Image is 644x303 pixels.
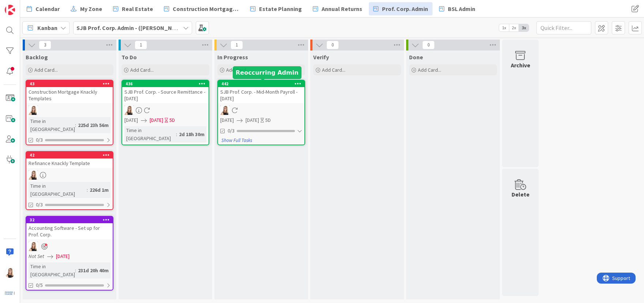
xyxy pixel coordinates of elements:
[26,158,113,168] div: Refinance Knackly Template
[122,81,209,87] div: 436
[80,4,102,13] span: My Zone
[36,136,43,144] span: 0/3
[220,105,230,115] img: DB
[217,53,248,61] span: In Progress
[221,136,252,145] button: Show Full Tasks
[26,152,113,168] div: 42Refinance Knackly Template
[39,41,51,49] span: 3
[265,116,271,124] div: 5D
[418,67,441,73] span: Add Card...
[160,2,244,15] a: Construction Mortgages - Draws
[448,4,475,13] span: BSL Admin
[26,53,48,61] span: Backlog
[177,130,206,138] div: 2d 18h 30m
[150,116,163,124] span: [DATE]
[322,4,362,13] span: Annual Returns
[130,67,154,73] span: Add Card...
[76,24,243,31] b: SJB Prof. Corp. Admin - ([PERSON_NAME] and [PERSON_NAME])
[121,53,137,61] span: To Do
[37,23,57,32] span: Kanban
[124,105,134,115] img: DB
[218,105,304,115] div: DB
[122,4,153,13] span: Real Estate
[5,268,15,278] img: DB
[511,61,530,70] div: Archive
[422,41,435,49] span: 0
[29,105,38,115] img: DB
[519,24,529,31] span: 3x
[66,2,106,15] a: My Zone
[409,53,423,61] span: Done
[30,81,113,86] div: 43
[26,105,113,115] div: DB
[26,170,113,180] div: DB
[29,253,44,259] i: Not Set
[36,281,43,289] span: 0/5
[34,67,58,73] span: Add Card...
[326,41,339,49] span: 0
[5,5,15,15] img: Visit kanbanzone.com
[124,126,176,142] div: Time in [GEOGRAPHIC_DATA]
[228,127,235,135] span: 0/3
[220,116,234,124] span: [DATE]
[5,288,15,298] img: avatar
[218,81,304,103] div: 442SJB Prof. Corp. - Mid-Month Payroll - [DATE]
[226,67,250,73] span: Add Card...
[29,262,75,278] div: Time in [GEOGRAPHIC_DATA]
[35,4,60,13] span: Calendar
[75,266,76,274] span: :
[122,105,209,115] div: DB
[29,117,75,133] div: Time in [GEOGRAPHIC_DATA]
[26,152,113,158] div: 42
[30,217,113,222] div: 32
[75,121,76,129] span: :
[26,81,113,87] div: 43
[382,4,428,13] span: Prof. Corp. Admin
[30,153,113,158] div: 42
[499,24,509,31] span: 1x
[87,186,88,194] span: :
[512,190,529,199] div: Delete
[29,242,38,251] img: DB
[509,24,519,31] span: 2x
[231,41,243,49] span: 1
[76,266,111,274] div: 231d 20h 40m
[218,81,304,87] div: 442
[246,116,259,124] span: [DATE]
[88,186,111,194] div: 226d 1m
[36,201,43,209] span: 0/3
[313,53,329,61] span: Verify
[135,41,147,49] span: 1
[308,2,367,15] a: Annual Returns
[218,87,304,103] div: SJB Prof. Corp. - Mid-Month Payroll - [DATE]
[122,87,209,103] div: SJB Prof. Corp. - Source Remittance - [DATE]
[322,67,345,73] span: Add Card...
[29,170,38,180] img: DB
[122,81,209,103] div: 436SJB Prof. Corp. - Source Remittance - [DATE]
[236,69,299,76] h5: Reoccurring Admin
[246,2,306,15] a: Estate Planning
[22,2,64,15] a: Calendar
[26,217,113,239] div: 32Accounting Software - Set up for Prof. Corp.
[173,4,239,13] span: Construction Mortgages - Draws
[169,116,175,124] div: 5D
[56,252,70,260] span: [DATE]
[26,223,113,239] div: Accounting Software - Set up for Prof. Corp.
[369,2,433,15] a: Prof. Corp. Admin
[15,1,33,10] span: Support
[124,116,138,124] span: [DATE]
[259,4,302,13] span: Estate Planning
[109,2,157,15] a: Real Estate
[26,242,113,251] div: DB
[29,182,87,198] div: Time in [GEOGRAPHIC_DATA]
[176,130,177,138] span: :
[536,21,591,34] input: Quick Filter...
[126,81,209,86] div: 436
[26,87,113,103] div: Construction Mortgage Knackly Templates
[76,121,111,129] div: 225d 23h 56m
[435,2,480,15] a: BSL Admin
[26,217,113,223] div: 32
[221,81,304,86] div: 442
[26,81,113,103] div: 43Construction Mortgage Knackly Templates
